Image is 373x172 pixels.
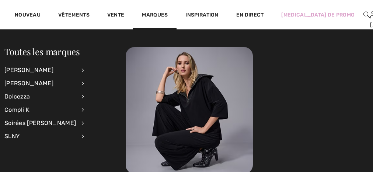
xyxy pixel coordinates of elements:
[4,67,53,74] font: [PERSON_NAME]
[185,12,218,18] font: Inspiration
[363,10,370,19] img: rechercher sur le site
[281,11,355,19] a: [MEDICAL_DATA] de promo
[107,12,125,18] font: Vente
[4,133,20,140] font: SLNY
[142,12,168,19] a: Marques
[326,117,366,135] iframe: Ouvre un widget dans lequel vous pouvez trouver plus d'informations
[15,12,41,18] font: Nouveau
[58,12,90,19] a: Vêtements
[236,11,264,19] a: En direct
[142,12,168,18] font: Marques
[236,12,264,18] font: En direct
[4,93,30,100] font: Dolcezza
[58,12,90,18] font: Vêtements
[107,12,125,19] a: Vente
[15,12,41,19] a: Nouveau
[4,119,76,126] font: Soirées [PERSON_NAME]
[281,12,355,18] font: [MEDICAL_DATA] de promo
[4,46,80,57] a: Toutes les marques
[4,106,29,113] font: Compli K
[4,80,53,87] font: [PERSON_NAME]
